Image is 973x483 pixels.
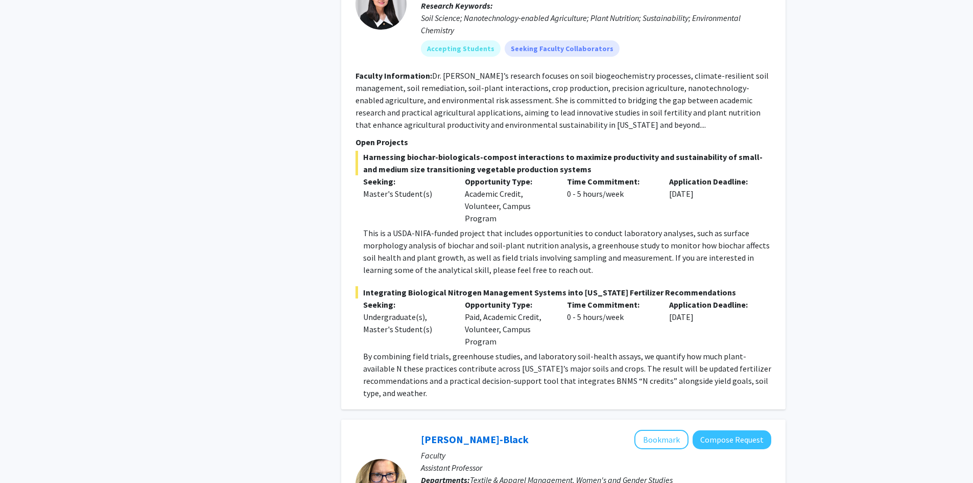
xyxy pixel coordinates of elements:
[567,298,654,311] p: Time Commitment:
[363,298,450,311] p: Seeking:
[355,151,771,175] span: Harnessing biochar-biologicals-compost interactions to maximize productivity and sustainability o...
[363,311,450,335] div: Undergraduate(s), Master's Student(s)
[355,71,769,130] fg-read-more: Dr. [PERSON_NAME]’s research focuses on soil biogeochemistry processes, climate-resilient soil ma...
[457,175,559,224] div: Academic Credit, Volunteer, Campus Program
[421,462,771,474] p: Assistant Professor
[355,136,771,148] p: Open Projects
[559,298,661,348] div: 0 - 5 hours/week
[421,12,771,36] div: Soil Science; Nanotechnology-enabled Agriculture; Plant Nutrition; Sustainability; Environmental ...
[421,1,493,11] b: Research Keywords:
[8,437,43,475] iframe: Chat
[634,430,689,449] button: Add Kerri McBee-Black to Bookmarks
[355,286,771,298] span: Integrating Biological Nitrogen Management Systems into [US_STATE] Fertilizer Recommendations
[559,175,661,224] div: 0 - 5 hours/week
[421,449,771,462] p: Faculty
[363,175,450,188] p: Seeking:
[457,298,559,348] div: Paid, Academic Credit, Volunteer, Campus Program
[363,227,771,276] p: This is a USDA-NIFA-funded project that includes opportunities to conduct laboratory analyses, su...
[355,71,432,81] b: Faculty Information:
[567,175,654,188] p: Time Commitment:
[465,175,552,188] p: Opportunity Type:
[661,175,764,224] div: [DATE]
[421,40,501,57] mat-chip: Accepting Students
[661,298,764,348] div: [DATE]
[669,298,756,311] p: Application Deadline:
[669,175,756,188] p: Application Deadline:
[465,298,552,311] p: Opportunity Type:
[363,350,771,399] p: By combining field trials, greenhouse studies, and laboratory soil-health assays, we quantify how...
[363,188,450,200] div: Master's Student(s)
[693,430,771,449] button: Compose Request to Kerri McBee-Black
[505,40,620,57] mat-chip: Seeking Faculty Collaborators
[421,433,529,446] a: [PERSON_NAME]-Black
